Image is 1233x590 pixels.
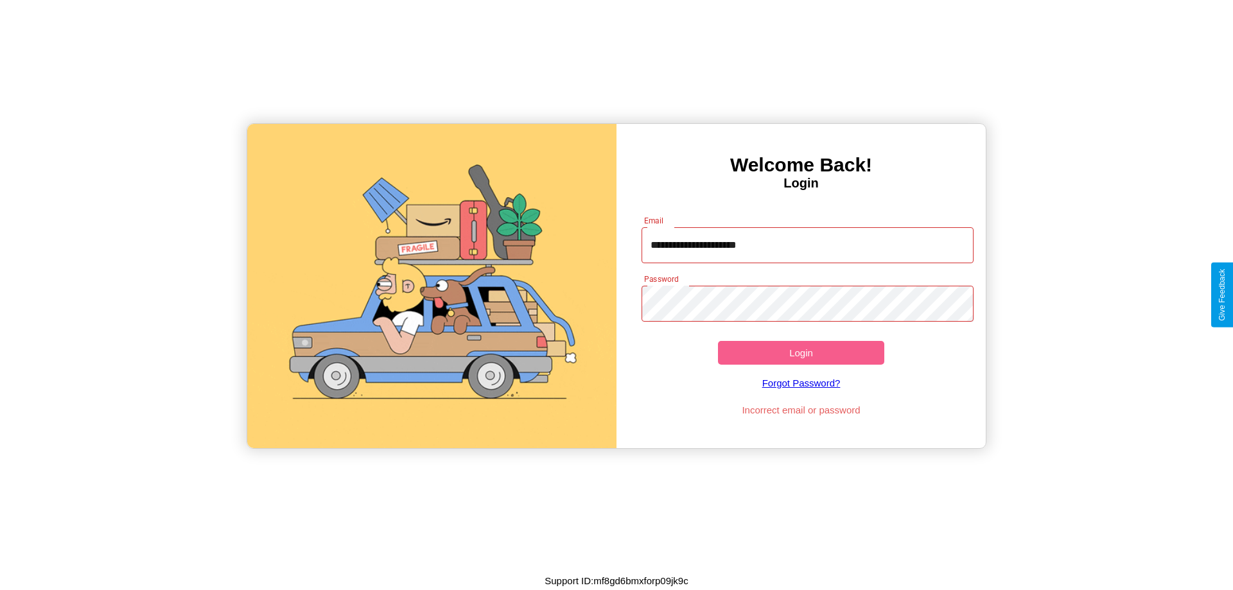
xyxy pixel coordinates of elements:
[635,401,968,419] p: Incorrect email or password
[247,124,616,448] img: gif
[718,341,884,365] button: Login
[545,572,688,589] p: Support ID: mf8gd6bmxforp09jk9c
[616,176,986,191] h4: Login
[644,215,664,226] label: Email
[635,365,968,401] a: Forgot Password?
[644,273,678,284] label: Password
[616,154,986,176] h3: Welcome Back!
[1218,269,1227,321] div: Give Feedback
